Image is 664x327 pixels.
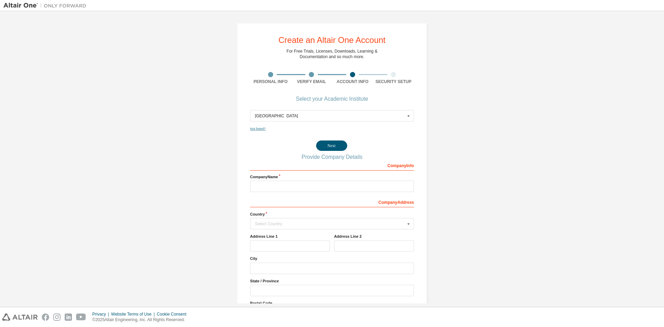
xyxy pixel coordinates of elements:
[278,36,386,44] div: Create an Altair One Account
[291,79,332,84] div: Verify Email
[316,140,347,151] button: Next
[250,300,414,306] label: Postal Code
[373,79,414,84] div: Security Setup
[2,314,38,321] img: altair_logo.svg
[250,211,414,217] label: Country
[42,314,49,321] img: facebook.svg
[92,317,191,323] p: © 2025 Altair Engineering, Inc. All Rights Reserved.
[255,114,405,118] div: [GEOGRAPHIC_DATA]
[250,155,414,159] div: Provide Company Details
[287,48,378,60] div: For Free Trials, Licenses, Downloads, Learning & Documentation and so much more.
[296,97,368,101] div: Select your Academic Institute
[332,79,373,84] div: Account Info
[255,222,405,226] div: Select Country
[250,256,414,261] label: City
[334,234,414,239] label: Address Line 2
[250,278,414,284] label: State / Province
[53,314,61,321] img: instagram.svg
[250,79,291,84] div: Personal Info
[250,127,266,130] a: Not listed?
[157,311,190,317] div: Cookie Consent
[3,2,90,9] img: Altair One
[92,311,111,317] div: Privacy
[65,314,72,321] img: linkedin.svg
[250,234,330,239] label: Address Line 1
[76,314,86,321] img: youtube.svg
[250,196,414,207] div: Company Address
[250,174,414,180] label: Company Name
[111,311,157,317] div: Website Terms of Use
[250,160,414,171] div: Company Info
